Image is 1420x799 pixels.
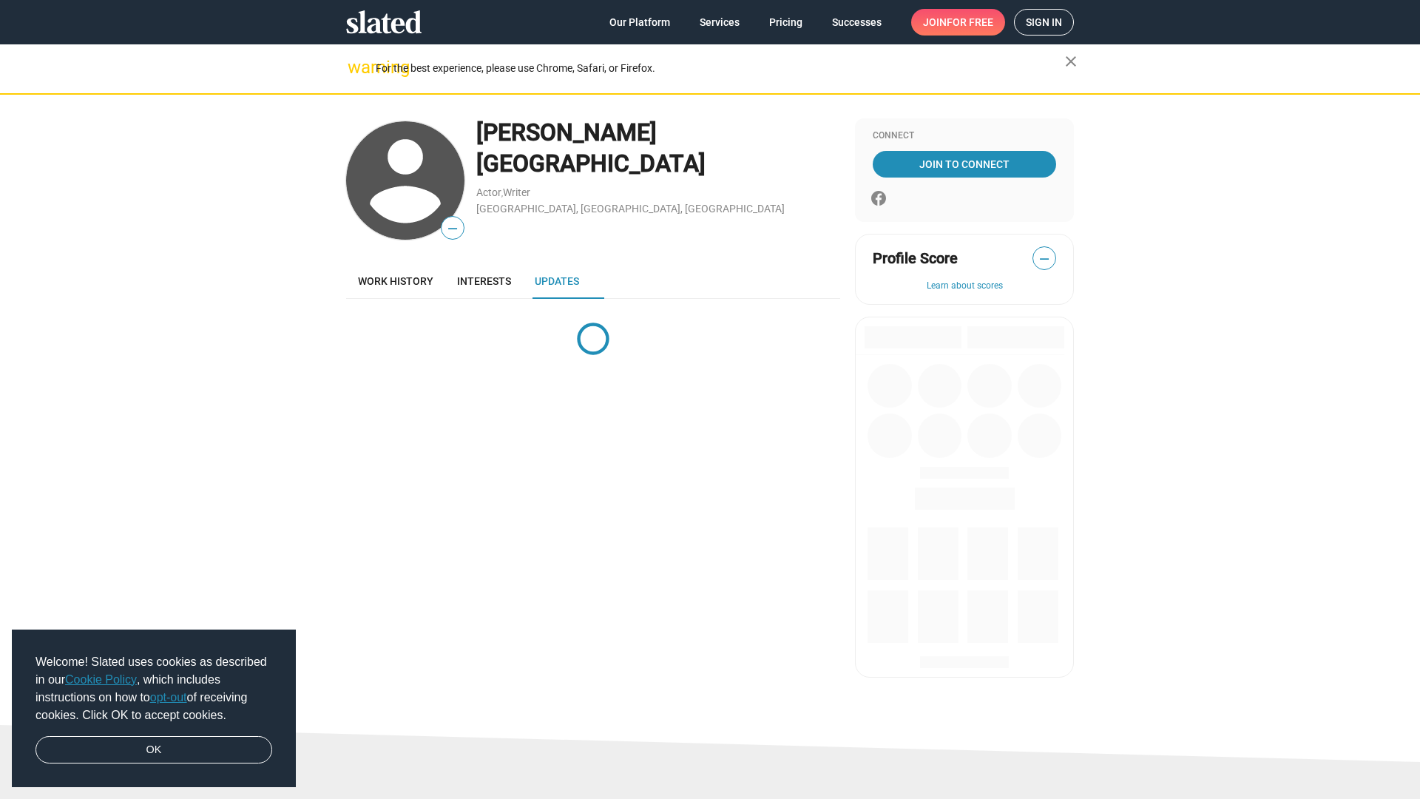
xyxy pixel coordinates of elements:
span: — [442,219,464,238]
button: Learn about scores [873,280,1056,292]
a: Work history [346,263,445,299]
div: [PERSON_NAME][GEOGRAPHIC_DATA] [476,117,840,180]
a: Updates [523,263,591,299]
a: Sign in [1014,9,1074,36]
a: Cookie Policy [65,673,137,686]
a: opt-out [150,691,187,704]
span: Our Platform [609,9,670,36]
a: Our Platform [598,9,682,36]
mat-icon: close [1062,53,1080,70]
span: Sign in [1026,10,1062,35]
span: Interests [457,275,511,287]
a: Interests [445,263,523,299]
span: Updates [535,275,579,287]
span: Pricing [769,9,802,36]
a: Pricing [757,9,814,36]
a: Writer [503,186,530,198]
div: For the best experience, please use Chrome, Safari, or Firefox. [376,58,1065,78]
span: for free [947,9,993,36]
span: Join [923,9,993,36]
span: — [1033,249,1055,269]
a: [GEOGRAPHIC_DATA], [GEOGRAPHIC_DATA], [GEOGRAPHIC_DATA] [476,203,785,215]
span: Welcome! Slated uses cookies as described in our , which includes instructions on how to of recei... [35,653,272,724]
mat-icon: warning [348,58,365,76]
a: Joinfor free [911,9,1005,36]
span: Profile Score [873,249,958,269]
span: , [501,189,503,198]
span: Join To Connect [876,151,1053,178]
a: Successes [820,9,893,36]
a: Actor [476,186,501,198]
a: Join To Connect [873,151,1056,178]
span: Services [700,9,740,36]
div: Connect [873,130,1056,142]
div: cookieconsent [12,630,296,788]
span: Successes [832,9,882,36]
a: Services [688,9,751,36]
a: dismiss cookie message [35,736,272,764]
span: Work history [358,275,433,287]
